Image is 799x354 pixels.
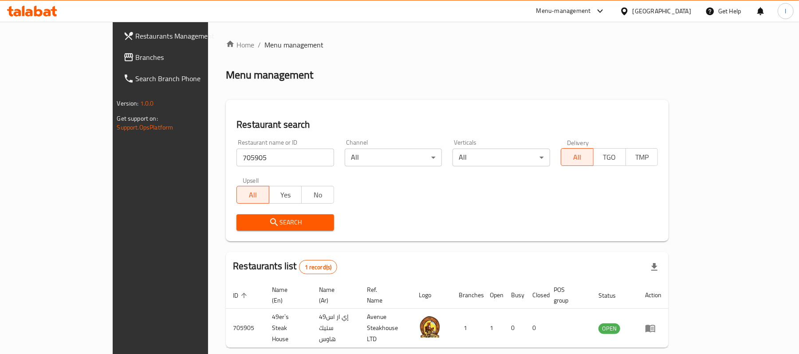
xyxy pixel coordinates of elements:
[258,39,261,50] li: /
[116,68,246,89] a: Search Branch Phone
[117,98,139,109] span: Version:
[226,282,669,348] table: enhanced table
[140,98,154,109] span: 1.0.0
[236,149,334,166] input: Search for restaurant name or ID..
[525,309,547,348] td: 0
[345,149,442,166] div: All
[319,284,349,306] span: Name (Ar)
[117,122,173,133] a: Support.OpsPlatform
[136,73,239,84] span: Search Branch Phone
[226,39,669,50] nav: breadcrumb
[567,139,589,146] label: Delivery
[597,151,622,164] span: TGO
[269,186,302,204] button: Yes
[554,284,581,306] span: POS group
[136,31,239,41] span: Restaurants Management
[626,148,658,166] button: TMP
[536,6,591,16] div: Menu-management
[236,118,658,131] h2: Restaurant search
[785,6,786,16] span: l
[236,214,334,231] button: Search
[504,309,525,348] td: 0
[226,68,313,82] h2: Menu management
[272,284,301,306] span: Name (En)
[116,25,246,47] a: Restaurants Management
[264,39,323,50] span: Menu management
[598,290,627,301] span: Status
[233,260,337,274] h2: Restaurants list
[633,6,691,16] div: [GEOGRAPHIC_DATA]
[598,323,620,334] span: OPEN
[561,148,594,166] button: All
[638,282,669,309] th: Action
[301,186,334,204] button: No
[412,282,452,309] th: Logo
[644,256,665,278] div: Export file
[360,309,411,348] td: Avenue Steakhouse LTD
[630,151,655,164] span: TMP
[525,282,547,309] th: Closed
[504,282,525,309] th: Busy
[452,282,483,309] th: Branches
[305,189,331,201] span: No
[593,148,626,166] button: TGO
[483,309,504,348] td: 1
[117,113,158,124] span: Get support on:
[419,315,441,338] img: 49er`s Steak House
[265,309,312,348] td: 49er`s Steak House
[299,263,337,271] span: 1 record(s)
[116,47,246,68] a: Branches
[367,284,401,306] span: Ref. Name
[243,177,259,183] label: Upsell
[645,323,661,334] div: Menu
[244,217,327,228] span: Search
[312,309,360,348] td: 49إي ار اس ستيك هاوس
[565,151,590,164] span: All
[453,149,550,166] div: All
[233,290,250,301] span: ID
[136,52,239,63] span: Branches
[273,189,298,201] span: Yes
[452,309,483,348] td: 1
[299,260,338,274] div: Total records count
[483,282,504,309] th: Open
[240,189,266,201] span: All
[236,186,269,204] button: All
